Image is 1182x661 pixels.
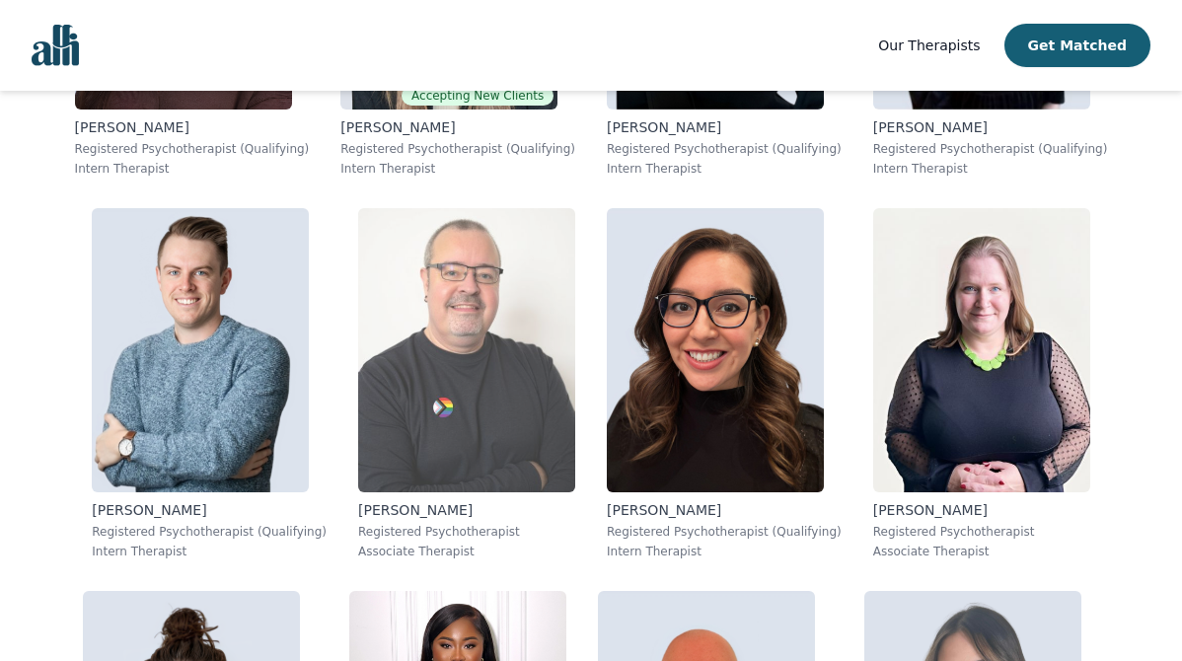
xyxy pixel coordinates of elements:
[75,141,310,157] p: Registered Psychotherapist (Qualifying)
[607,500,842,520] p: [PERSON_NAME]
[873,208,1090,492] img: Jessie_MacAlpine Shearer
[358,500,575,520] p: [PERSON_NAME]
[358,524,575,540] p: Registered Psychotherapist
[873,544,1090,559] p: Associate Therapist
[340,141,575,157] p: Registered Psychotherapist (Qualifying)
[857,192,1106,575] a: Jessie_MacAlpine Shearer[PERSON_NAME]Registered PsychotherapistAssociate Therapist
[92,500,327,520] p: [PERSON_NAME]
[92,544,327,559] p: Intern Therapist
[607,524,842,540] p: Registered Psychotherapist (Qualifying)
[1004,24,1150,67] button: Get Matched
[878,34,980,57] a: Our Therapists
[358,544,575,559] p: Associate Therapist
[873,500,1090,520] p: [PERSON_NAME]
[591,192,857,575] a: Minerva_Acevedo[PERSON_NAME]Registered Psychotherapist (Qualifying)Intern Therapist
[402,86,554,106] span: Accepting New Clients
[92,524,327,540] p: Registered Psychotherapist (Qualifying)
[607,161,842,177] p: Intern Therapist
[607,141,842,157] p: Registered Psychotherapist (Qualifying)
[342,192,591,575] a: Scott_Harrison[PERSON_NAME]Registered PsychotherapistAssociate Therapist
[607,117,842,137] p: [PERSON_NAME]
[76,192,342,575] a: Dave_Patterson[PERSON_NAME]Registered Psychotherapist (Qualifying)Intern Therapist
[873,161,1108,177] p: Intern Therapist
[32,25,79,66] img: alli logo
[873,524,1090,540] p: Registered Psychotherapist
[92,208,309,492] img: Dave_Patterson
[873,117,1108,137] p: [PERSON_NAME]
[340,117,575,137] p: [PERSON_NAME]
[340,161,575,177] p: Intern Therapist
[607,544,842,559] p: Intern Therapist
[878,37,980,53] span: Our Therapists
[607,208,824,492] img: Minerva_Acevedo
[75,117,310,137] p: [PERSON_NAME]
[358,208,575,492] img: Scott_Harrison
[873,141,1108,157] p: Registered Psychotherapist (Qualifying)
[75,161,310,177] p: Intern Therapist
